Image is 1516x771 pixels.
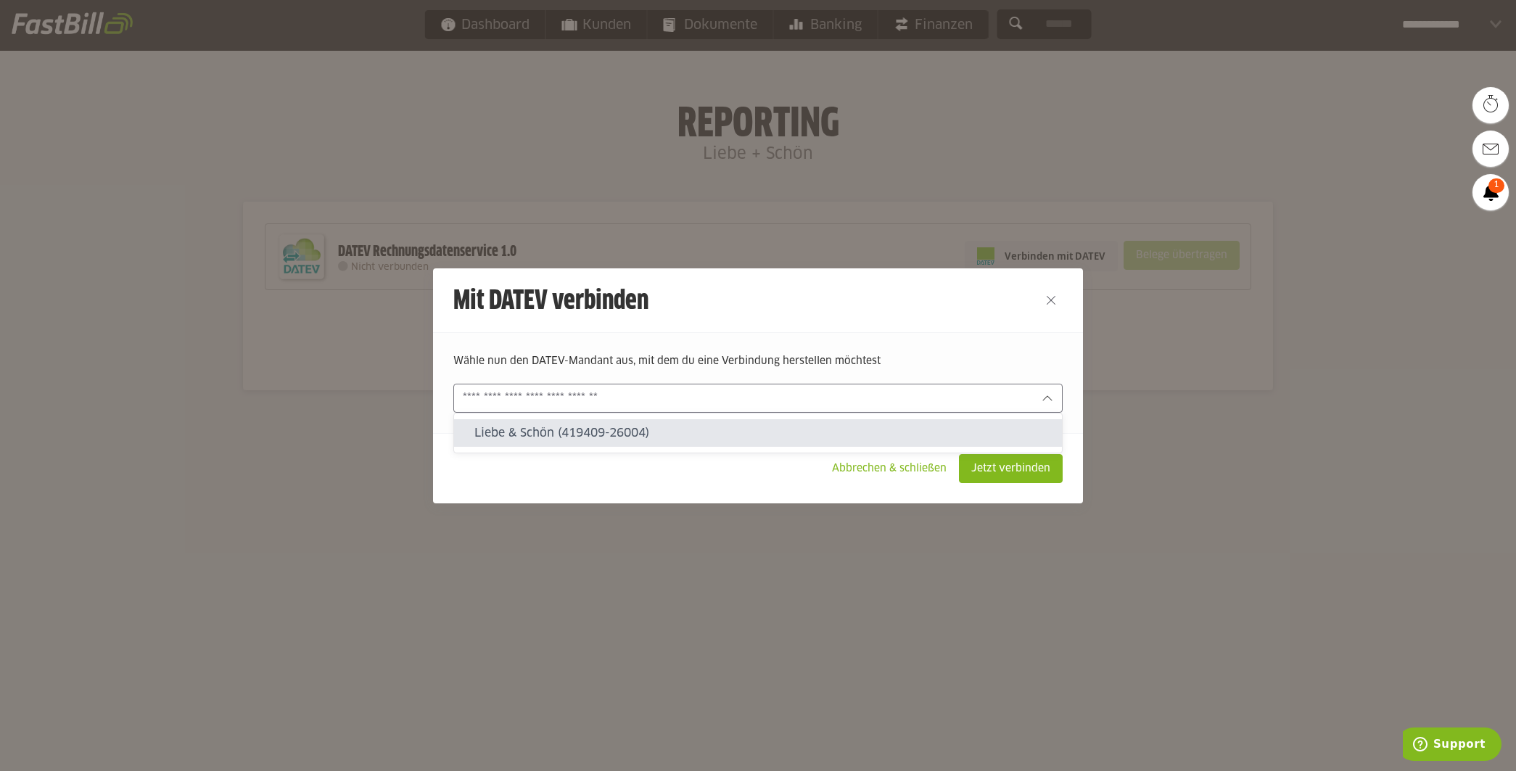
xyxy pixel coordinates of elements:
[454,419,1062,447] sl-option: Liebe & Schön (419409-26004)
[1472,174,1509,210] a: 1
[1403,727,1501,764] iframe: Öffnet ein Widget, in dem Sie weitere Informationen finden
[959,454,1063,483] sl-button: Jetzt verbinden
[820,454,959,483] sl-button: Abbrechen & schließen
[453,353,1063,369] p: Wähle nun den DATEV-Mandant aus, mit dem du eine Verbindung herstellen möchtest
[1488,178,1504,193] span: 1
